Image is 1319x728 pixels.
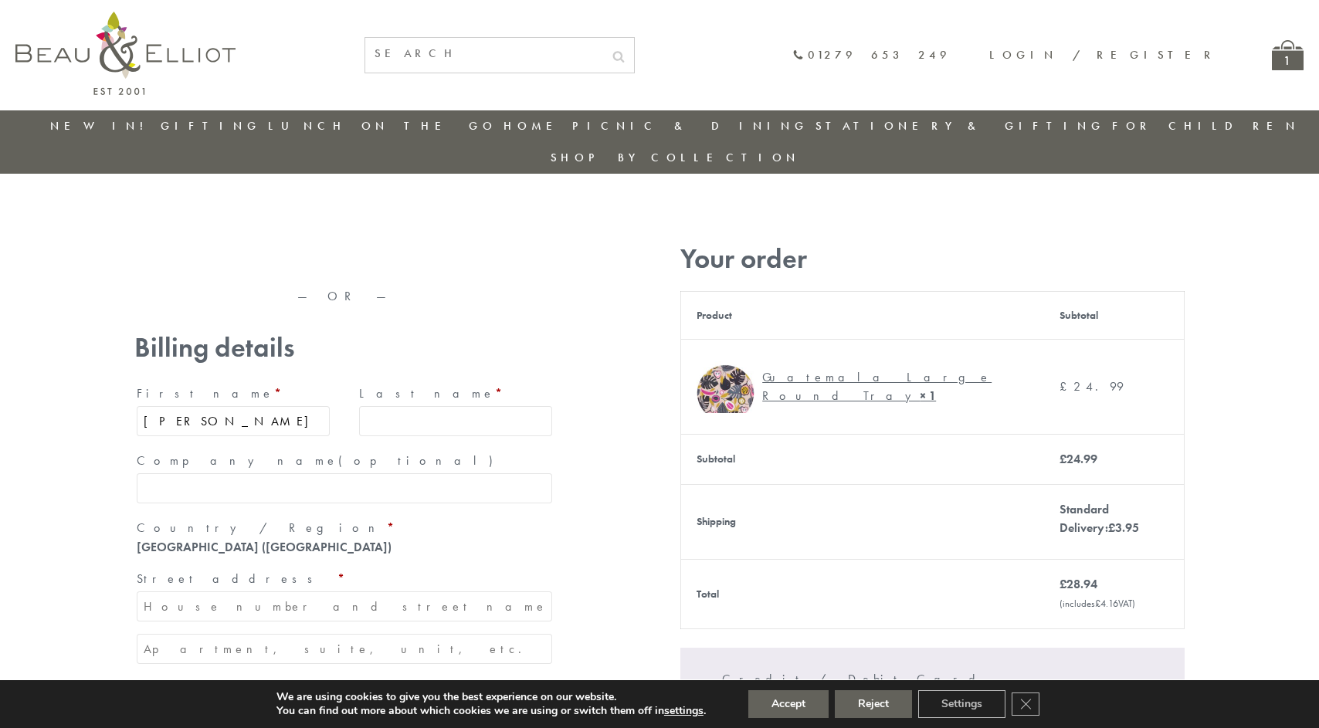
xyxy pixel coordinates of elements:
[50,118,154,134] a: New in!
[276,704,706,718] p: You can find out more about which cookies we are using or switch them off in .
[1060,451,1066,467] span: £
[835,690,912,718] button: Reject
[697,355,1029,418] a: Guatemala Large Round Tray Guatemala Large Round Tray× 1
[1112,118,1300,134] a: For Children
[134,332,554,364] h3: Billing details
[276,690,706,704] p: We are using cookies to give you the best experience on our website.
[1272,40,1304,70] a: 1
[1060,576,1066,592] span: £
[697,355,754,413] img: Guatemala Large Round Tray
[680,243,1185,275] h3: Your order
[137,516,552,540] label: Country / Region
[161,118,261,134] a: Gifting
[359,381,552,406] label: Last name
[989,47,1218,63] a: Login / Register
[137,591,552,621] input: House number and street name
[1012,692,1039,716] button: Close GDPR Cookie Banner
[1060,378,1124,394] bdi: 24.99
[1044,291,1185,339] th: Subtotal
[1108,520,1139,536] bdi: 3.95
[920,388,936,404] strong: × 1
[137,381,330,406] label: First name
[365,38,603,69] input: SEARCH
[1095,597,1118,610] span: 4.16
[268,118,497,134] a: Lunch On The Go
[1060,451,1097,467] bdi: 24.99
[762,368,1017,405] div: Guatemala Large Round Tray
[681,291,1044,339] th: Product
[681,434,1044,484] th: Subtotal
[1060,576,1097,592] bdi: 28.94
[504,118,565,134] a: Home
[664,704,704,718] button: settings
[137,567,552,591] label: Street address
[15,12,236,95] img: logo
[1060,501,1139,536] label: Standard Delivery:
[137,676,552,701] label: Town / City
[572,118,809,134] a: Picnic & Dining
[1108,520,1115,536] span: £
[792,49,951,62] a: 01279 653 249
[338,452,502,469] span: (optional)
[681,484,1044,559] th: Shipping
[137,449,552,473] label: Company name
[748,690,829,718] button: Accept
[815,118,1105,134] a: Stationery & Gifting
[918,690,1005,718] button: Settings
[1060,597,1135,610] small: (includes VAT)
[551,150,800,165] a: Shop by collection
[681,559,1044,628] th: Total
[1060,378,1073,394] span: £
[137,634,552,664] input: Apartment, suite, unit, etc. (optional)
[134,290,554,303] p: — OR —
[137,539,392,555] strong: [GEOGRAPHIC_DATA] ([GEOGRAPHIC_DATA])
[1095,597,1100,610] span: £
[722,667,1165,710] label: Credit / Debit Card
[131,237,558,274] iframe: Secure express checkout frame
